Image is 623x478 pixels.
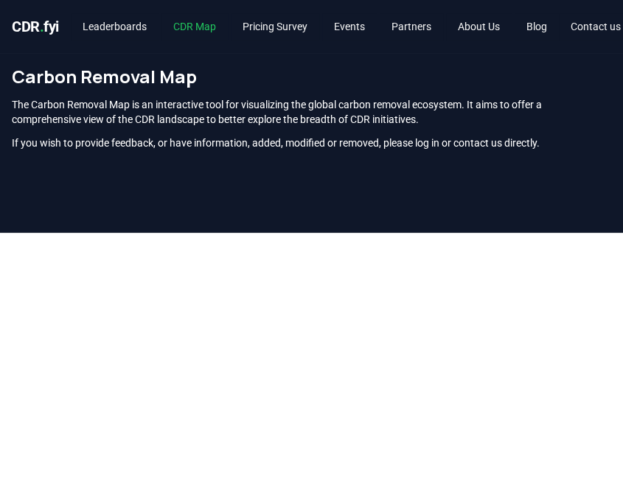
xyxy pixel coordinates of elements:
[12,65,611,88] h1: Carbon Removal Map
[322,13,377,40] a: Events
[446,13,512,40] a: About Us
[12,18,59,35] span: CDR fyi
[71,13,559,40] nav: Main
[515,13,559,40] a: Blog
[380,13,443,40] a: Partners
[12,16,59,37] a: CDR.fyi
[231,13,319,40] a: Pricing Survey
[12,136,611,150] p: If you wish to provide feedback, or have information, added, modified or removed, please log in o...
[12,97,611,127] p: The Carbon Removal Map is an interactive tool for visualizing the global carbon removal ecosystem...
[40,18,44,35] span: .
[71,13,159,40] a: Leaderboards
[161,13,228,40] a: CDR Map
